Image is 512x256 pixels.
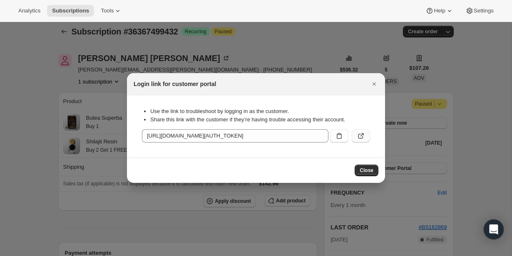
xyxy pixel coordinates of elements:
[355,165,378,176] button: Close
[420,5,458,17] button: Help
[52,7,89,14] span: Subscriptions
[18,7,40,14] span: Analytics
[484,219,504,239] div: Open Intercom Messenger
[134,80,216,88] h2: Login link for customer portal
[47,5,94,17] button: Subscriptions
[360,167,373,174] span: Close
[474,7,494,14] span: Settings
[150,116,370,124] li: Share this link with the customer if they’re having trouble accessing their account.
[13,5,45,17] button: Analytics
[368,78,380,90] button: Close
[460,5,499,17] button: Settings
[101,7,114,14] span: Tools
[96,5,127,17] button: Tools
[434,7,445,14] span: Help
[150,107,370,116] li: Use the link to troubleshoot by logging in as the customer.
